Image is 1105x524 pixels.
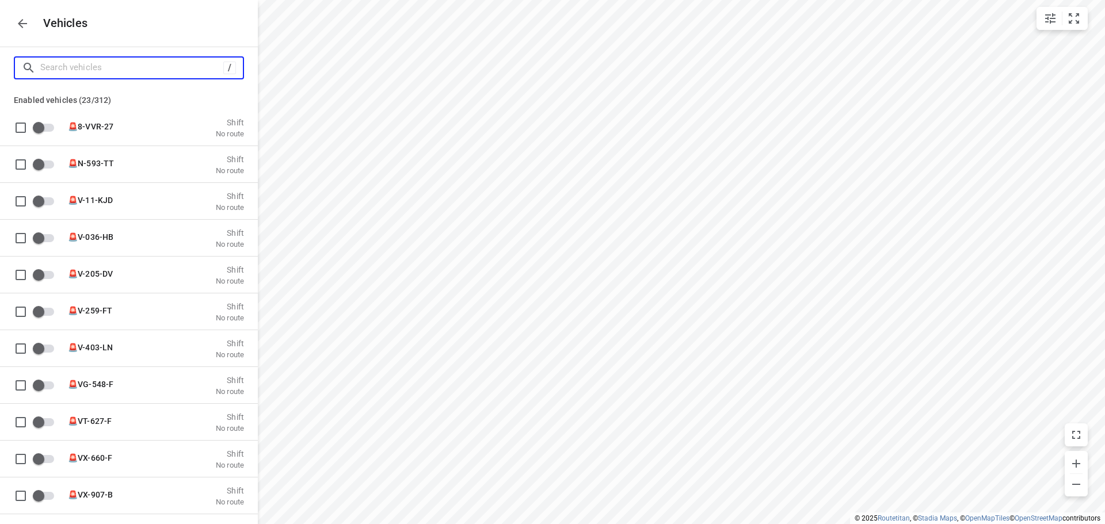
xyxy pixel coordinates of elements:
span: Enable [32,116,61,138]
p: No route [216,239,244,248]
p: Shift [216,449,244,458]
p: Shift [216,191,244,200]
p: Shift [216,117,244,127]
span: Enable [32,300,61,322]
span: Enable [32,484,61,506]
p: No route [216,423,244,433]
li: © 2025 , © , © © contributors [855,514,1100,522]
p: Shift [216,228,244,237]
span: 🚨VX-660-F [68,453,112,462]
div: / [223,62,236,74]
span: Enable [32,337,61,359]
p: Vehicles [34,17,88,30]
span: Enable [32,411,61,433]
p: No route [216,202,244,212]
p: No route [216,276,244,285]
p: Shift [216,154,244,163]
a: Stadia Maps [918,514,957,522]
span: 🚨N-593-TT [68,158,114,167]
p: Shift [216,412,244,421]
a: OpenStreetMap [1015,514,1062,522]
p: No route [216,129,244,138]
span: 🚨VX-907-B [68,489,113,499]
p: No route [216,350,244,359]
p: Shift [216,338,244,347]
p: Shift [216,485,244,495]
a: OpenMapTiles [965,514,1009,522]
span: Enable [32,153,61,175]
span: 🚨V-259-FT [68,305,112,315]
p: No route [216,313,244,322]
p: Shift [216,301,244,311]
input: Search vehicles [40,59,223,77]
p: Shift [216,375,244,384]
span: Enable [32,447,61,469]
div: small contained button group [1037,7,1088,30]
span: 🚨V-403-LN [68,342,113,351]
span: Enable [32,227,61,248]
span: Enable [32,263,61,285]
span: 🚨VG-548-F [68,379,113,388]
span: 🚨V-036-HB [68,232,113,241]
button: Map settings [1039,7,1062,30]
p: No route [216,497,244,506]
span: 🚨V-11-KJD [68,195,113,204]
p: No route [216,460,244,469]
span: 🚨VT-627-F [68,416,112,425]
p: Shift [216,265,244,274]
a: Routetitan [878,514,910,522]
span: 🚨8-VVR-27 [68,121,113,131]
button: Fit zoom [1062,7,1085,30]
span: Enable [32,190,61,212]
p: No route [216,166,244,175]
span: Enable [32,374,61,396]
p: No route [216,387,244,396]
span: 🚨V-205-DV [68,269,113,278]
